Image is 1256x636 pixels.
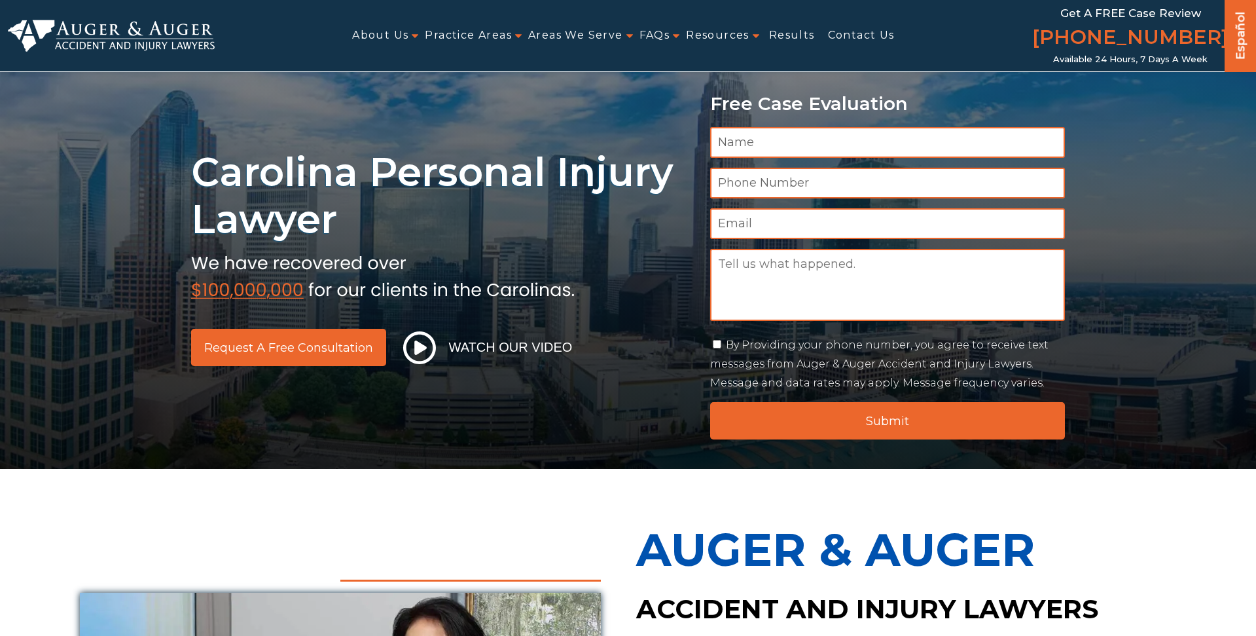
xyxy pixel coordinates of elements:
a: Request a Free Consultation [191,329,386,366]
a: About Us [352,21,408,50]
img: sub text [191,250,575,299]
button: Watch Our Video [399,331,577,365]
span: Get a FREE Case Review [1060,7,1201,20]
h2: Accident and Injury Lawyers [636,591,1177,627]
a: Resources [686,21,749,50]
p: Auger & Auger [636,508,1177,591]
a: FAQs [639,21,670,50]
span: Available 24 Hours, 7 Days a Week [1053,54,1208,65]
h1: Carolina Personal Injury Lawyer [191,149,694,243]
label: By Providing your phone number, you agree to receive text messages from Auger & Auger Accident an... [710,339,1049,389]
p: Free Case Evaluation [710,94,1066,114]
input: Email [710,208,1066,239]
input: Phone Number [710,168,1066,198]
img: Auger & Auger Accident and Injury Lawyers Logo [8,20,215,51]
a: Practice Areas [425,21,512,50]
a: Results [769,21,815,50]
a: Areas We Serve [528,21,623,50]
span: Request a Free Consultation [204,342,373,354]
input: Name [710,127,1066,158]
a: [PHONE_NUMBER] [1032,23,1229,54]
input: Submit [710,402,1066,440]
a: Contact Us [828,21,895,50]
